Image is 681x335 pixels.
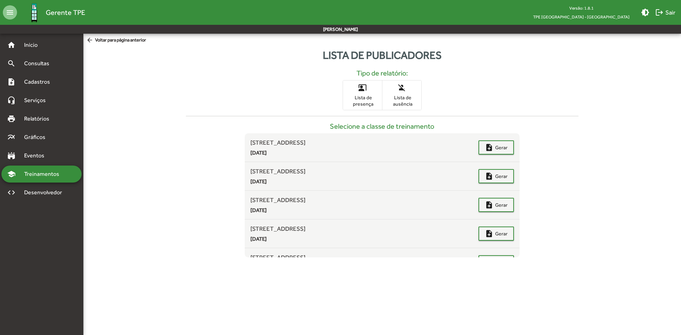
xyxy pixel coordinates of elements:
[20,41,48,49] span: Início
[527,12,635,21] span: TPE [GEOGRAPHIC_DATA] - [GEOGRAPHIC_DATA]
[398,83,406,92] mat-icon: person_off
[478,227,514,241] button: Gerar
[641,8,649,17] mat-icon: brightness_medium
[250,196,478,205] span: [STREET_ADDRESS]
[527,4,635,12] div: Versão: 1.8.1
[345,94,380,107] span: Lista de presença
[20,133,55,141] span: Gráficos
[485,172,493,180] mat-icon: note_add
[20,151,54,160] span: Eventos
[7,78,16,86] mat-icon: note_add
[3,5,17,19] mat-icon: menu
[495,199,508,211] span: Gerar
[382,80,421,110] button: Lista de ausência
[250,253,478,262] span: [STREET_ADDRESS]
[23,1,46,24] img: Logo
[250,138,478,147] span: [STREET_ADDRESS]
[478,198,514,212] button: Gerar
[186,122,578,130] h5: Selecione a classe de treinamento
[343,80,382,110] button: Lista de presença
[384,94,420,107] span: Lista de ausência
[652,6,678,19] button: Sair
[655,8,664,17] mat-icon: logout
[7,170,16,178] mat-icon: school
[485,229,493,238] mat-icon: note_add
[7,133,16,141] mat-icon: multiline_chart
[86,37,95,44] mat-icon: arrow_back
[485,143,493,152] mat-icon: note_add
[20,170,68,178] span: Treinamentos
[250,178,478,186] span: [DATE]
[83,47,681,63] div: Lista de publicadores
[7,59,16,68] mat-icon: search
[495,227,508,240] span: Gerar
[250,224,478,234] span: [STREET_ADDRESS]
[478,255,514,269] button: Gerar
[250,167,478,176] span: [STREET_ADDRESS]
[7,41,16,49] mat-icon: home
[86,37,146,44] span: Voltar para página anterior
[250,206,478,214] span: [DATE]
[46,7,85,18] span: Gerente TPE
[478,140,514,155] button: Gerar
[485,201,493,209] mat-icon: note_add
[17,1,85,24] a: Gerente TPE
[7,96,16,105] mat-icon: headset_mic
[478,169,514,183] button: Gerar
[7,151,16,160] mat-icon: stadium
[655,6,675,19] span: Sair
[495,141,508,154] span: Gerar
[250,235,478,243] span: [DATE]
[7,115,16,123] mat-icon: print
[20,188,70,197] span: Desenvolvedor
[250,149,478,157] span: [DATE]
[20,78,59,86] span: Cadastros
[358,83,367,92] mat-icon: co_present
[20,59,59,68] span: Consultas
[20,115,59,123] span: Relatórios
[495,170,508,183] span: Gerar
[89,69,675,77] h5: Tipo de relatório:
[7,188,16,197] mat-icon: code
[20,96,55,105] span: Serviços
[495,256,508,269] span: Gerar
